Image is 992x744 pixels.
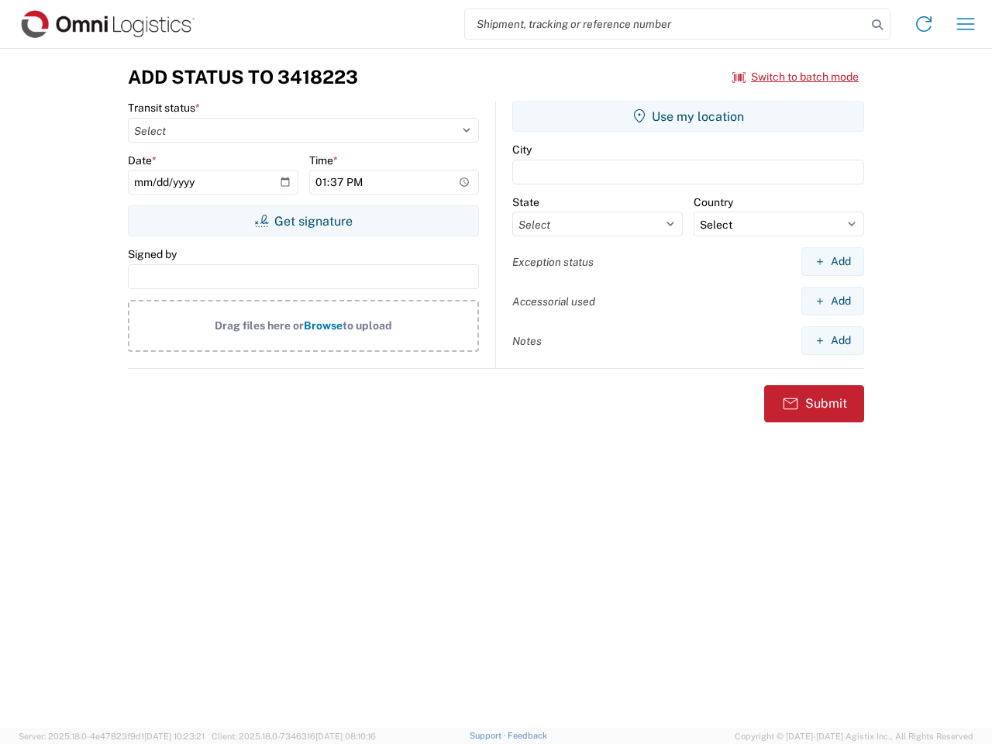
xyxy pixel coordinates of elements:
[304,319,343,332] span: Browse
[735,729,973,743] span: Copyright © [DATE]-[DATE] Agistix Inc., All Rights Reserved
[215,319,304,332] span: Drag files here or
[801,326,864,355] button: Add
[465,9,866,39] input: Shipment, tracking or reference number
[512,334,542,348] label: Notes
[801,287,864,315] button: Add
[512,195,539,209] label: State
[470,731,508,740] a: Support
[128,247,177,261] label: Signed by
[309,153,338,167] label: Time
[128,205,479,236] button: Get signature
[801,247,864,276] button: Add
[764,385,864,422] button: Submit
[512,101,864,132] button: Use my location
[512,255,594,269] label: Exception status
[732,64,859,90] button: Switch to batch mode
[128,101,200,115] label: Transit status
[19,732,205,741] span: Server: 2025.18.0-4e47823f9d1
[212,732,376,741] span: Client: 2025.18.0-7346316
[694,195,733,209] label: Country
[315,732,376,741] span: [DATE] 08:10:16
[144,732,205,741] span: [DATE] 10:23:21
[512,294,595,308] label: Accessorial used
[508,731,547,740] a: Feedback
[128,153,157,167] label: Date
[343,319,392,332] span: to upload
[128,66,358,88] h3: Add Status to 3418223
[512,143,532,157] label: City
